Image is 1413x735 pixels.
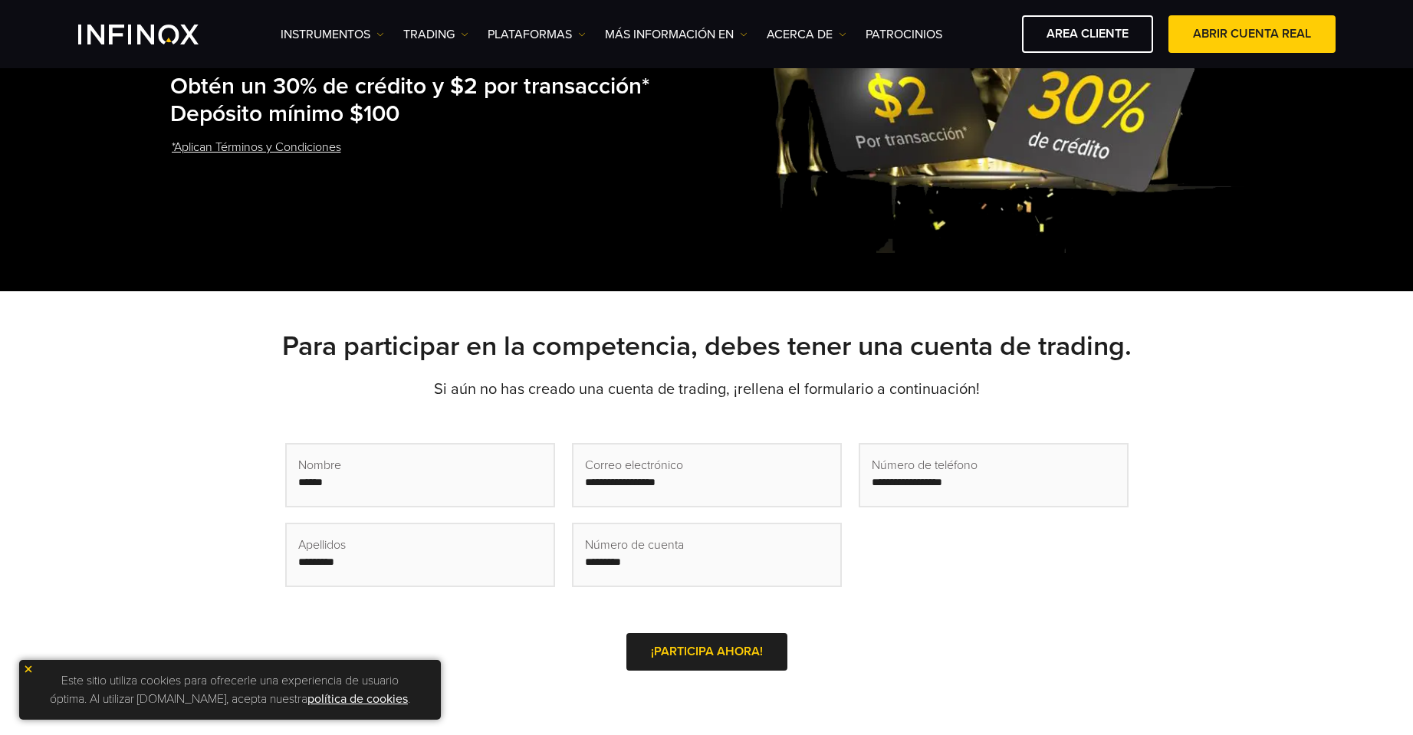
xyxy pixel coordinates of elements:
[1022,15,1153,53] a: AREA CLIENTE
[298,456,341,474] span: Nombre
[170,379,1244,400] p: Si aún no has creado una cuenta de trading, ¡rellena el formulario a continuación!
[767,25,846,44] a: ACERCA DE
[170,129,343,166] a: *Aplican Términos y Condiciones
[872,456,978,474] span: Número de teléfono
[307,691,408,707] a: política de cookies
[281,25,384,44] a: Instrumentos
[605,25,748,44] a: Más información en
[488,25,586,44] a: PLATAFORMAS
[78,25,235,44] a: INFINOX Logo
[626,633,787,671] a: ¡PARTICIPA AHORA!
[23,664,34,674] img: yellow close icon
[585,536,684,554] span: Número de cuenta
[585,456,683,474] span: Correo electrónico
[403,25,468,44] a: TRADING
[298,536,346,554] span: Apellidos
[866,25,942,44] a: Patrocinios
[282,330,1132,363] strong: Para participar en la competencia, debes tener una cuenta de trading.
[27,668,433,712] p: Este sitio utiliza cookies para ofrecerle una experiencia de usuario óptima. Al utilizar [DOMAIN_...
[1168,15,1336,53] a: ABRIR CUENTA REAL
[170,73,716,129] h2: Obtén un 30% de crédito y $2 por transacción* Depósito mínimo $100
